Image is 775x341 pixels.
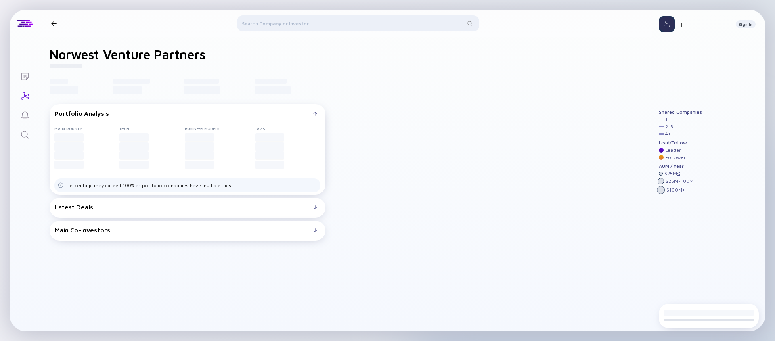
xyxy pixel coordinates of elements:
h1: Norwest Venture Partners [50,47,205,62]
div: 1 [665,117,668,122]
div: $ 100M + [666,187,685,193]
div: Percentage may exceed 100% as portfolio companies have multiple tags. [67,182,232,188]
img: Profile Picture [659,16,675,32]
div: Lead/Follow [659,140,702,146]
div: 4 + [665,131,671,137]
div: ≤ [677,171,680,176]
div: Business Models [185,126,255,131]
div: Shared Companies [659,109,702,115]
div: Tags [255,126,320,131]
div: Main rounds [54,126,119,131]
div: Tech [119,126,184,131]
div: Hi! [678,21,729,28]
div: Main Co-Investors [54,226,313,234]
a: Lists [10,66,40,86]
img: Tags Dislacimer info icon [58,182,63,188]
div: $ 25M [664,171,680,176]
a: Investor Map [10,86,40,105]
a: Reminders [10,105,40,124]
div: 2 - 3 [665,124,673,130]
div: $ 25M - 100M [666,178,693,184]
div: Latest Deals [54,203,313,211]
div: Follower [665,155,686,160]
button: Sign In [736,20,756,28]
img: graph-loading.svg [425,107,574,236]
div: Portfolio Analysis [54,110,313,117]
div: Leader [665,147,681,153]
div: AUM / Year [659,163,702,169]
a: Search [10,124,40,144]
